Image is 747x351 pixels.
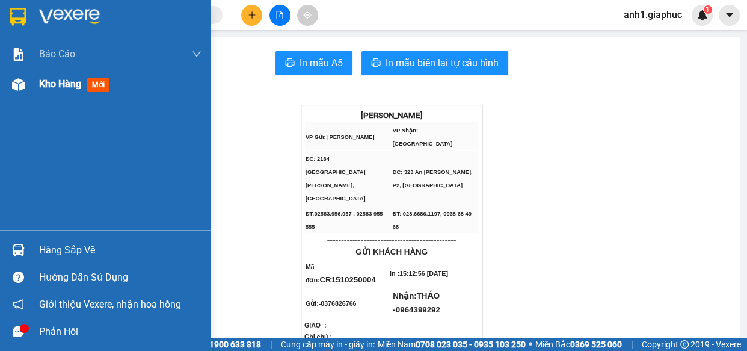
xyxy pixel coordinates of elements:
span: aim [303,11,312,19]
span: mới [87,78,109,92]
strong: 0708 023 035 - 0935 103 250 [416,340,526,349]
span: In : [390,270,448,277]
span: Ghi chú : [304,333,332,340]
img: icon-new-feature [697,10,708,20]
span: notification [13,299,24,310]
button: aim [297,5,318,26]
button: plus [241,5,262,26]
span: 1 [705,5,710,14]
div: Phản hồi [39,323,201,341]
span: down [192,49,201,59]
sup: 1 [704,5,712,14]
span: Gửi: [306,300,357,307]
b: [PERSON_NAME] - [PERSON_NAME] [15,78,68,197]
span: anh1.giaphuc [614,7,692,22]
strong: 0369 525 060 [570,340,622,349]
span: GIAO : [304,321,344,329]
span: ĐT: 028.6686.1197, 0938 68 49 68 [393,211,472,230]
b: [PERSON_NAME] - Gửi khách hàng [74,17,120,116]
span: Báo cáo [39,46,75,61]
span: 0376826766 [321,300,356,307]
span: VP Gửi: [PERSON_NAME] [306,134,375,140]
span: ĐC: 2164 [GEOGRAPHIC_DATA][PERSON_NAME], [GEOGRAPHIC_DATA] [306,156,366,202]
span: ⚪️ [529,342,532,347]
span: In mẫu A5 [300,55,343,70]
span: GỬI KHÁCH HÀNG [355,247,428,256]
span: CR1510250004 [319,275,375,284]
img: warehouse-icon [12,78,25,91]
span: - [319,300,357,307]
img: warehouse-icon [12,244,25,256]
span: Mã đơn [306,263,318,284]
span: plus [248,11,256,19]
li: (c) 2017 [101,57,165,72]
span: Nhận: [393,291,440,314]
span: THẢO - [393,291,440,314]
span: caret-down [724,10,735,20]
strong: [PERSON_NAME] [360,111,422,120]
span: question-circle [13,272,24,283]
img: logo.jpg [131,15,159,44]
div: Hướng dẫn sử dụng [39,269,201,287]
button: caret-down [719,5,740,26]
span: ĐT:02583.956.957 , 02583 955 555 [306,211,383,230]
img: solution-icon [12,48,25,61]
span: ---------------------------------------------- [327,235,456,245]
span: In mẫu biên lai tự cấu hình [386,55,499,70]
span: 15:12:56 [DATE] [399,270,448,277]
span: Miền Nam [378,338,526,351]
span: 0964399292 [396,305,440,314]
b: [DOMAIN_NAME] [101,46,165,55]
span: VP Nhận: [GEOGRAPHIC_DATA] [393,128,453,147]
span: : [318,276,376,284]
img: logo-vxr [10,8,26,26]
button: printerIn mẫu A5 [275,51,352,75]
strong: 1900 633 818 [209,340,261,349]
button: file-add [269,5,290,26]
span: Kho hàng [39,78,81,90]
button: printerIn mẫu biên lai tự cấu hình [361,51,508,75]
span: ĐC: 323 An [PERSON_NAME], P2, [GEOGRAPHIC_DATA] [393,169,473,188]
span: printer [285,58,295,69]
div: Hàng sắp về [39,241,201,259]
span: Miền Bắc [535,338,622,351]
span: printer [371,58,381,69]
span: copyright [680,340,689,349]
span: | [631,338,633,351]
span: | [270,338,272,351]
span: file-add [275,11,284,19]
span: Cung cấp máy in - giấy in: [281,338,375,351]
span: message [13,326,24,337]
span: Giới thiệu Vexere, nhận hoa hồng [39,297,181,312]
